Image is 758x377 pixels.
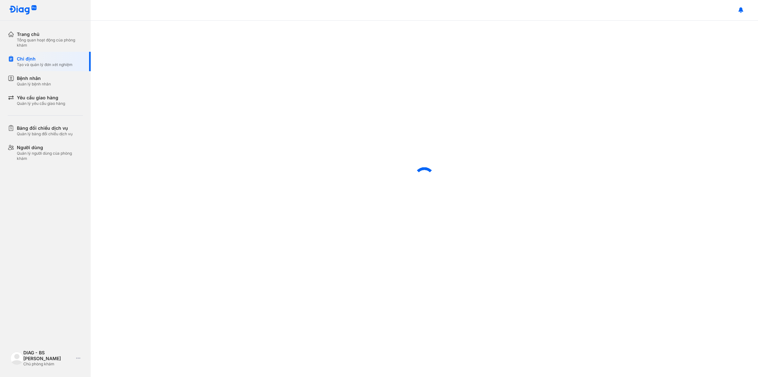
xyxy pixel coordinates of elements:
div: DIAG - BS [PERSON_NAME] [23,350,74,361]
div: Chủ phòng khám [23,361,74,367]
img: logo [10,352,23,365]
div: Quản lý bệnh nhân [17,82,51,87]
div: Người dùng [17,144,83,151]
div: Tổng quan hoạt động của phòng khám [17,38,83,48]
div: Trang chủ [17,31,83,38]
div: Yêu cầu giao hàng [17,94,65,101]
div: Quản lý bảng đối chiếu dịch vụ [17,131,73,137]
div: Quản lý yêu cầu giao hàng [17,101,65,106]
div: Bệnh nhân [17,75,51,82]
div: Chỉ định [17,56,73,62]
div: Quản lý người dùng của phòng khám [17,151,83,161]
img: logo [9,5,37,15]
div: Bảng đối chiếu dịch vụ [17,125,73,131]
div: Tạo và quản lý đơn xét nghiệm [17,62,73,67]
